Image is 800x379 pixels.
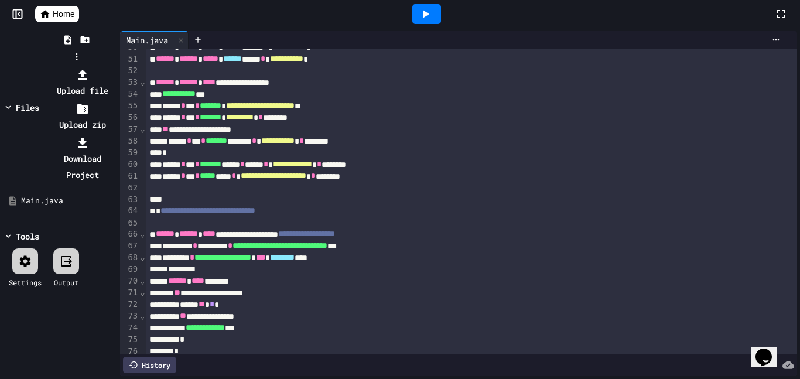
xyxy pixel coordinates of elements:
div: Main.java [120,34,174,46]
div: 65 [120,217,139,229]
div: 63 [120,194,139,206]
div: 62 [120,182,139,194]
span: Fold line [139,311,145,320]
div: Main.java [21,195,112,207]
span: Fold line [139,77,145,87]
div: 68 [120,252,139,264]
div: 56 [120,112,139,124]
div: 59 [120,147,139,159]
div: 69 [120,264,139,275]
div: 74 [120,322,139,334]
div: 64 [120,205,139,217]
div: 70 [120,275,139,287]
li: Download Project [51,134,114,183]
div: 76 [120,346,139,357]
iframe: chat widget [751,332,788,367]
span: Fold line [139,124,145,134]
div: 71 [120,287,139,299]
span: Fold line [139,288,145,297]
div: 66 [120,228,139,240]
div: 67 [120,240,139,252]
li: Upload zip [51,100,114,133]
div: 57 [120,124,139,135]
div: 54 [120,88,139,100]
div: Files [16,101,39,114]
div: 58 [120,135,139,147]
span: Fold line [139,229,145,238]
div: History [123,357,176,373]
div: Tools [16,230,39,243]
div: 72 [120,299,139,310]
div: Settings [9,277,42,288]
div: 75 [120,334,139,346]
div: 60 [120,159,139,170]
div: 51 [120,53,139,65]
div: 53 [120,77,139,88]
div: Main.java [120,31,189,49]
div: 52 [120,65,139,77]
div: 55 [120,100,139,112]
a: Home [35,6,79,22]
span: Fold line [139,252,145,262]
div: Output [54,277,78,288]
span: Home [53,8,74,20]
div: 73 [120,310,139,322]
div: 61 [120,170,139,182]
li: Upload file [51,66,114,99]
span: Fold line [139,276,145,285]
